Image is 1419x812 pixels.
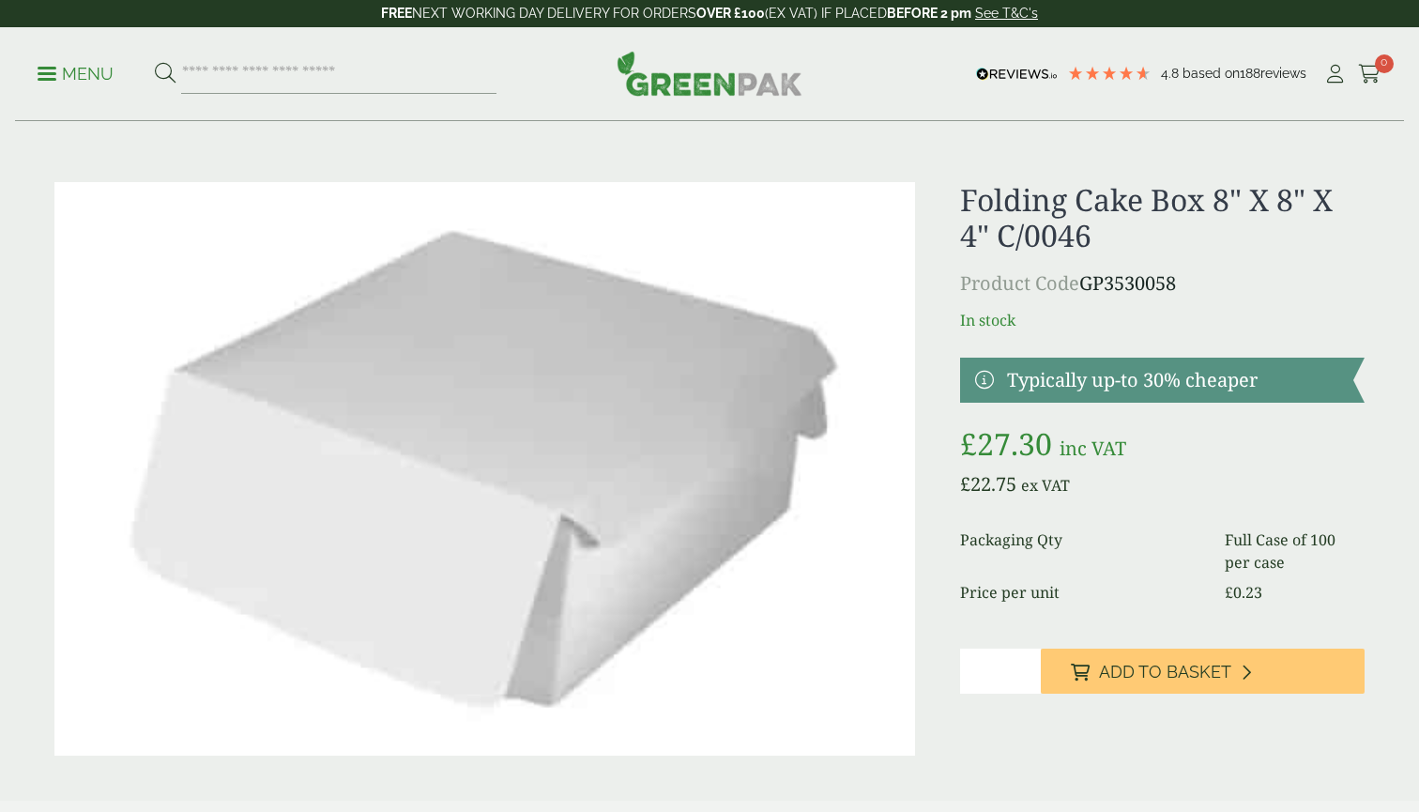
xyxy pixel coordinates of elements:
[960,471,970,497] span: £
[696,6,765,21] strong: OVER £100
[1161,66,1182,81] span: 4.8
[1067,65,1152,82] div: 4.79 Stars
[1260,66,1306,81] span: reviews
[1323,65,1347,84] i: My Account
[960,471,1016,497] bdi: 22.75
[1021,475,1070,496] span: ex VAT
[960,423,977,464] span: £
[1240,66,1260,81] span: 188
[1225,582,1262,603] bdi: 0.23
[1041,649,1365,694] button: Add to Basket
[1060,436,1126,461] span: inc VAT
[38,63,114,85] p: Menu
[960,529,1203,574] dt: Packaging Qty
[960,309,1365,331] p: In stock
[887,6,971,21] strong: BEFORE 2 pm
[976,68,1058,81] img: REVIEWS.io
[960,270,1079,296] span: Product Code
[960,581,1203,604] dt: Price per unit
[1225,582,1233,603] span: £
[617,51,802,96] img: GreenPak Supplies
[975,6,1038,21] a: See T&C's
[381,6,412,21] strong: FREE
[1225,529,1365,574] dd: Full Case of 100 per case
[1358,60,1381,88] a: 0
[1358,65,1381,84] i: Cart
[1182,66,1240,81] span: Based on
[1375,54,1394,73] span: 0
[960,423,1052,464] bdi: 27.30
[38,63,114,82] a: Menu
[1099,662,1231,682] span: Add to Basket
[54,182,915,756] img: 3530058 Folding Cake Box 8 X 8 X 4inch
[960,269,1365,298] p: GP3530058
[960,182,1365,254] h1: Folding Cake Box 8" X 8" X 4" C/0046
